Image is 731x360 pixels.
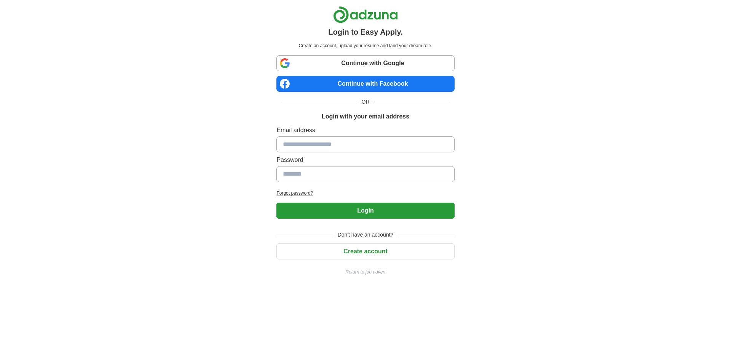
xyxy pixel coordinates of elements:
[276,155,454,165] label: Password
[276,55,454,71] a: Continue with Google
[278,42,453,49] p: Create an account, upload your resume and land your dream role.
[322,112,409,121] h1: Login with your email address
[276,203,454,219] button: Login
[328,26,403,38] h1: Login to Easy Apply.
[276,243,454,259] button: Create account
[276,126,454,135] label: Email address
[333,231,398,239] span: Don't have an account?
[357,98,374,106] span: OR
[276,269,454,275] a: Return to job advert
[333,6,398,23] img: Adzuna logo
[276,190,454,197] a: Forgot password?
[276,76,454,92] a: Continue with Facebook
[276,248,454,254] a: Create account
